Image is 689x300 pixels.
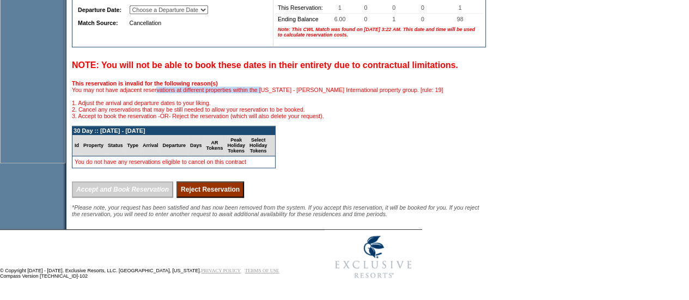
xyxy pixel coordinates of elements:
span: NOTE: You will not be able to book these dates in their entirety due to contractual limitations. [72,60,458,70]
td: Select Holiday Tokens [247,135,270,156]
input: Accept and Book Reservation [72,181,173,198]
span: 1 [456,2,464,13]
span: 0 [362,2,369,13]
span: 1 [390,14,398,25]
td: Days [188,135,204,156]
td: Status [106,135,125,156]
span: 0 [390,2,398,13]
td: Property [81,135,106,156]
span: 0 [419,2,426,13]
span: 98 [455,14,466,25]
span: 0 [419,14,426,25]
span: 6.00 [332,14,348,25]
input: Reject Reservation [176,181,244,198]
b: Match Source: [78,20,118,26]
td: 30 Day :: [DATE] - [DATE] [72,126,275,135]
span: *Please note, your request has been satisfied and has now been removed from the system. If you ac... [72,204,479,217]
td: Ending Balance [276,14,328,25]
b: Departure Date: [78,7,121,13]
td: You do not have any reservations eligible to cancel on this contract [72,156,275,168]
span: 0 [362,14,369,25]
span: 1 [336,2,344,13]
td: Peak Holiday Tokens [225,135,247,156]
a: PRIVACY POLICY [201,268,241,273]
img: Exclusive Resorts [325,230,422,284]
b: This reservation is invalid for the following reason(s) [72,80,218,87]
td: Type [125,135,141,156]
td: Id [72,135,81,156]
span: You may not have adjacent reservations at different properties within the [US_STATE] - [PERSON_NA... [72,80,443,119]
td: Cancellation [127,17,264,28]
td: Arrival [141,135,161,156]
td: This Reservation: [276,2,328,14]
a: TERMS OF USE [245,268,279,273]
td: Note: This CWL Match was found on [DATE] 3:22 AM. This date and time will be used to calculate re... [276,25,483,40]
td: Departure [160,135,188,156]
td: AR Tokens [204,135,225,156]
